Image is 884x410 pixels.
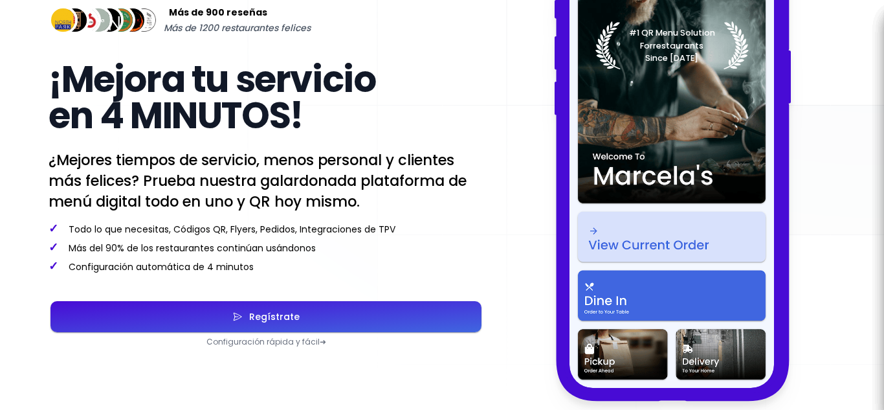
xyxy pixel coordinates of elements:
[69,242,316,255] font: Más del 90% de los restaurantes continúan usándonos
[69,223,395,236] font: Todo lo que necesitas, Códigos QR, Flyers, Pedidos, Integraciones de TPV
[60,6,89,35] img: Imagen de la reseña
[118,6,148,35] img: Imagen de la reseña
[83,6,113,35] img: Imagen de la reseña
[169,6,267,19] font: Más de 900 reseñas
[249,310,300,323] font: Regístrate
[49,220,58,236] font: ✓
[164,21,311,34] font: Más de 1200 restaurantes felices
[49,54,375,141] font: ¡Mejora tu servicio en 4 MINUTOS!
[95,6,124,35] img: Imagen de la reseña
[69,260,254,273] font: Configuración automática de 4 minutos
[49,6,78,35] img: Imagen de la reseña
[129,6,159,35] img: Imagen de la reseña
[49,150,467,212] font: ¿Mejores tiempos de servicio, menos personal y clientes más felices? Prueba nuestra galardonada p...
[49,258,58,274] font: ✓
[206,336,320,347] font: Configuración rápida y fácil
[595,21,749,69] img: Laurel
[50,301,481,332] button: Regístrate
[320,336,326,347] font: ➜
[107,6,136,35] img: Imagen de la reseña
[49,239,58,255] font: ✓
[72,6,101,35] img: Imagen de la reseña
